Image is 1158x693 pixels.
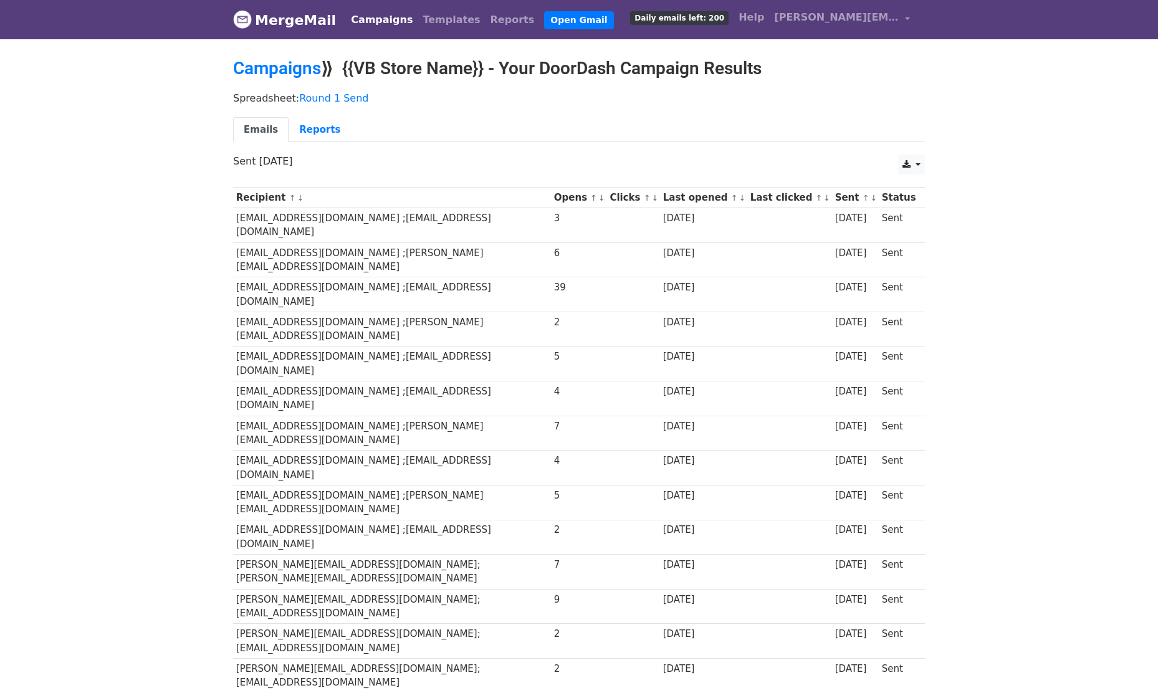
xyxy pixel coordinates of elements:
div: 4 [554,454,604,468]
a: Campaigns [346,7,418,32]
div: [DATE] [663,627,744,641]
div: [DATE] [663,454,744,468]
td: Sent [879,485,919,520]
div: [DATE] [663,385,744,399]
div: 7 [554,558,604,572]
a: Campaigns [233,58,321,79]
div: [DATE] [835,419,876,434]
a: MergeMail [233,7,336,33]
a: ↓ [297,193,304,203]
a: ↑ [644,193,651,203]
div: [DATE] [663,350,744,364]
td: Sent [879,346,919,381]
td: [EMAIL_ADDRESS][DOMAIN_NAME] ;[PERSON_NAME][EMAIL_ADDRESS][DOMAIN_NAME] [233,242,551,277]
div: 2 [554,662,604,676]
td: Sent [879,208,919,243]
a: ↑ [590,193,597,203]
div: 5 [554,350,604,364]
td: [EMAIL_ADDRESS][DOMAIN_NAME] ;[EMAIL_ADDRESS][DOMAIN_NAME] [233,451,551,485]
div: [DATE] [835,246,876,260]
td: Sent [879,520,919,555]
div: [DATE] [835,385,876,399]
div: [DATE] [835,280,876,295]
td: [PERSON_NAME][EMAIL_ADDRESS][DOMAIN_NAME];[EMAIL_ADDRESS][DOMAIN_NAME] [233,658,551,693]
img: MergeMail logo [233,10,252,29]
td: [EMAIL_ADDRESS][DOMAIN_NAME] ;[PERSON_NAME][EMAIL_ADDRESS][DOMAIN_NAME] [233,416,551,451]
div: [DATE] [835,558,876,572]
th: Sent [832,188,879,208]
td: Sent [879,242,919,277]
td: [PERSON_NAME][EMAIL_ADDRESS][DOMAIN_NAME];[EMAIL_ADDRESS][DOMAIN_NAME] [233,624,551,659]
div: [DATE] [663,593,744,607]
div: [DATE] [663,419,744,434]
a: Emails [233,117,289,143]
div: 2 [554,627,604,641]
div: 39 [554,280,604,295]
td: [PERSON_NAME][EMAIL_ADDRESS][DOMAIN_NAME];[EMAIL_ADDRESS][DOMAIN_NAME] [233,589,551,624]
div: 6 [554,246,604,260]
a: ↓ [870,193,877,203]
div: [DATE] [663,489,744,503]
th: Recipient [233,188,551,208]
a: Round 1 Send [299,92,368,104]
a: ↑ [289,193,296,203]
a: Reports [289,117,351,143]
div: [DATE] [663,523,744,537]
td: [EMAIL_ADDRESS][DOMAIN_NAME] ;[EMAIL_ADDRESS][DOMAIN_NAME] [233,520,551,555]
td: [EMAIL_ADDRESS][DOMAIN_NAME] ;[EMAIL_ADDRESS][DOMAIN_NAME] [233,381,551,416]
div: 2 [554,315,604,330]
div: [DATE] [835,350,876,364]
th: Last opened [660,188,747,208]
div: 4 [554,385,604,399]
td: Sent [879,658,919,693]
div: [DATE] [835,662,876,676]
div: [DATE] [663,315,744,330]
td: [EMAIL_ADDRESS][DOMAIN_NAME] ;[EMAIL_ADDRESS][DOMAIN_NAME] [233,277,551,312]
a: Open Gmail [544,11,613,29]
p: Spreadsheet: [233,92,925,105]
div: 7 [554,419,604,434]
div: 5 [554,489,604,503]
span: Daily emails left: 200 [630,11,729,25]
a: Reports [486,7,540,32]
td: [EMAIL_ADDRESS][DOMAIN_NAME] ;[PERSON_NAME][EMAIL_ADDRESS][DOMAIN_NAME] [233,312,551,346]
a: ↓ [739,193,746,203]
th: Opens [551,188,607,208]
div: [DATE] [663,558,744,572]
div: [DATE] [663,211,744,226]
td: Sent [879,451,919,485]
div: 2 [554,523,604,537]
th: Status [879,188,919,208]
span: [PERSON_NAME][EMAIL_ADDRESS][PERSON_NAME][DOMAIN_NAME] [774,10,899,25]
div: [DATE] [835,211,876,226]
a: Templates [418,7,485,32]
a: ↑ [731,193,738,203]
a: Daily emails left: 200 [625,5,734,30]
div: [DATE] [835,627,876,641]
p: Sent [DATE] [233,155,925,168]
td: [EMAIL_ADDRESS][DOMAIN_NAME] ;[EMAIL_ADDRESS][DOMAIN_NAME] [233,346,551,381]
div: 9 [554,593,604,607]
td: Sent [879,312,919,346]
td: Sent [879,624,919,659]
td: Sent [879,277,919,312]
a: ↓ [651,193,658,203]
th: Last clicked [747,188,832,208]
td: [PERSON_NAME][EMAIL_ADDRESS][DOMAIN_NAME];[PERSON_NAME][EMAIL_ADDRESS][DOMAIN_NAME] [233,555,551,590]
div: 3 [554,211,604,226]
td: [EMAIL_ADDRESS][DOMAIN_NAME] ;[PERSON_NAME][EMAIL_ADDRESS][DOMAIN_NAME] [233,485,551,520]
td: Sent [879,589,919,624]
th: Clicks [607,188,660,208]
td: Sent [879,416,919,451]
div: [DATE] [835,315,876,330]
h2: ⟫ {{VB Store Name}} - Your DoorDash Campaign Results [233,58,925,79]
div: [DATE] [835,489,876,503]
td: [EMAIL_ADDRESS][DOMAIN_NAME] ;[EMAIL_ADDRESS][DOMAIN_NAME] [233,208,551,243]
a: ↓ [823,193,830,203]
td: Sent [879,381,919,416]
div: [DATE] [663,246,744,260]
a: ↓ [598,193,605,203]
a: Help [734,5,769,30]
div: [DATE] [663,280,744,295]
a: ↑ [863,193,869,203]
